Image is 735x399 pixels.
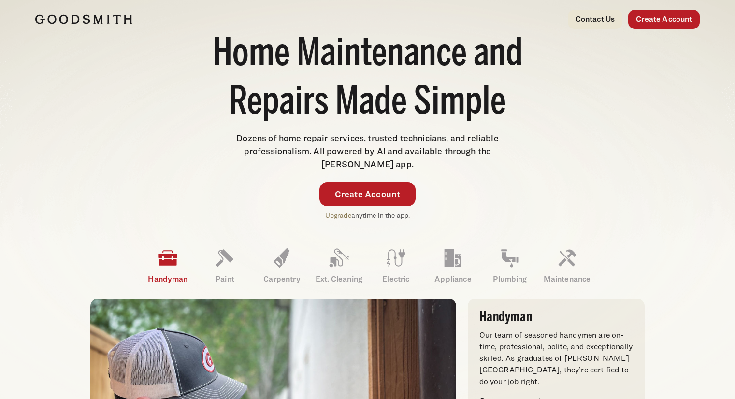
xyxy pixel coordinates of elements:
[538,273,595,285] p: Maintenance
[568,10,623,29] a: Contact Us
[196,273,253,285] p: Paint
[325,210,410,221] p: anytime in the app.
[202,31,534,128] h1: Home Maintenance and Repairs Made Simple
[325,211,351,219] a: Upgrade
[538,241,595,291] a: Maintenance
[310,241,367,291] a: Ext. Cleaning
[628,10,700,29] a: Create Account
[196,241,253,291] a: Paint
[424,241,481,291] a: Appliance
[481,273,538,285] p: Plumbing
[236,133,498,169] span: Dozens of home repair services, trusted technicians, and reliable professionalism. All powered by...
[481,241,538,291] a: Plumbing
[310,273,367,285] p: Ext. Cleaning
[139,273,196,285] p: Handyman
[35,14,132,24] img: Goodsmith
[479,329,633,387] p: Our team of seasoned handymen are on-time, professional, polite, and exceptionally skilled. As gr...
[367,241,424,291] a: Electric
[139,241,196,291] a: Handyman
[367,273,424,285] p: Electric
[253,273,310,285] p: Carpentry
[479,310,633,324] h3: Handyman
[319,182,416,206] a: Create Account
[253,241,310,291] a: Carpentry
[424,273,481,285] p: Appliance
